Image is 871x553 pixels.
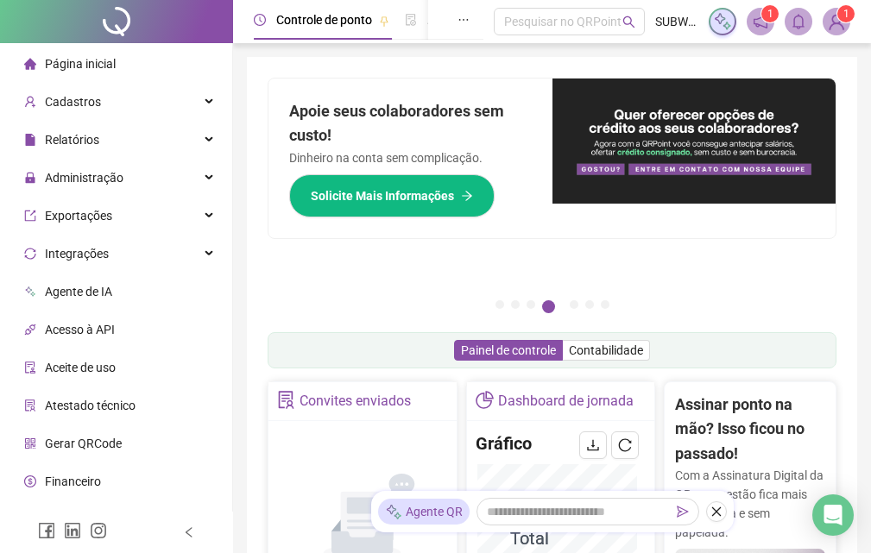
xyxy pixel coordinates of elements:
[289,174,495,217] button: Solicite Mais Informações
[791,14,806,29] span: bell
[24,361,36,374] span: audit
[767,8,773,20] span: 1
[45,474,101,488] span: Financeiro
[675,393,825,466] h2: Assinar ponto na mão? Isso ficou no passado!
[761,5,779,22] sup: 1
[753,14,768,29] span: notification
[570,300,578,309] button: 5
[527,300,535,309] button: 3
[24,172,36,184] span: lock
[45,95,101,109] span: Cadastros
[812,494,854,536] div: Open Intercom Messenger
[45,285,112,298] span: Agente de IA
[461,190,473,202] span: arrow-right
[405,14,417,26] span: file-done
[45,171,123,185] span: Administração
[289,99,532,148] h2: Apoie seus colaboradores sem custo!
[601,300,609,309] button: 7
[45,361,116,374] span: Aceite de uso
[675,466,825,542] p: Com a Assinatura Digital da QR, sua gestão fica mais ágil, segura e sem papelada.
[24,134,36,146] span: file
[511,300,520,309] button: 2
[64,522,81,539] span: linkedin
[289,148,532,167] p: Dinheiro na conta sem complicação.
[586,438,600,452] span: download
[618,438,632,452] span: reload
[254,14,266,26] span: clock-circle
[24,96,36,108] span: user-add
[495,300,504,309] button: 1
[24,437,36,449] span: qrcode
[569,343,643,357] span: Contabilidade
[677,506,689,518] span: send
[476,431,532,456] h4: Gráfico
[90,522,107,539] span: instagram
[458,14,470,26] span: ellipsis
[183,526,195,538] span: left
[713,12,732,31] img: sparkle-icon.fc2bf0ac1784a2077858766a79e2daf3.svg
[622,16,635,28] span: search
[542,300,555,313] button: 4
[45,437,122,450] span: Gerar QRCode
[300,386,411,416] div: Convites enviados
[45,399,136,412] span: Atestado técnico
[843,8,849,20] span: 1
[24,475,36,487] span: dollar
[476,391,494,409] span: pie-chart
[461,343,556,357] span: Painel de controle
[552,79,836,204] img: banner%2Fa8ee1423-cce5-4ffa-a127-5a2d429cc7d8.png
[45,247,109,261] span: Integrações
[824,9,849,35] img: 7526
[276,13,372,27] span: Controle de ponto
[24,58,36,70] span: home
[24,248,36,260] span: sync
[498,386,634,416] div: Dashboard de jornada
[585,300,594,309] button: 6
[837,5,855,22] sup: Atualize o seu contato no menu Meus Dados
[378,499,470,525] div: Agente QR
[24,210,36,222] span: export
[710,506,723,518] span: close
[38,522,55,539] span: facebook
[427,13,516,27] span: Admissão digital
[24,324,36,336] span: api
[379,16,389,26] span: pushpin
[45,57,116,71] span: Página inicial
[277,391,295,409] span: solution
[45,133,99,147] span: Relatórios
[45,209,112,223] span: Exportações
[655,12,698,31] span: SUBWAY
[24,399,36,412] span: solution
[385,503,402,521] img: sparkle-icon.fc2bf0ac1784a2077858766a79e2daf3.svg
[45,323,115,336] span: Acesso à API
[311,186,454,205] span: Solicite Mais Informações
